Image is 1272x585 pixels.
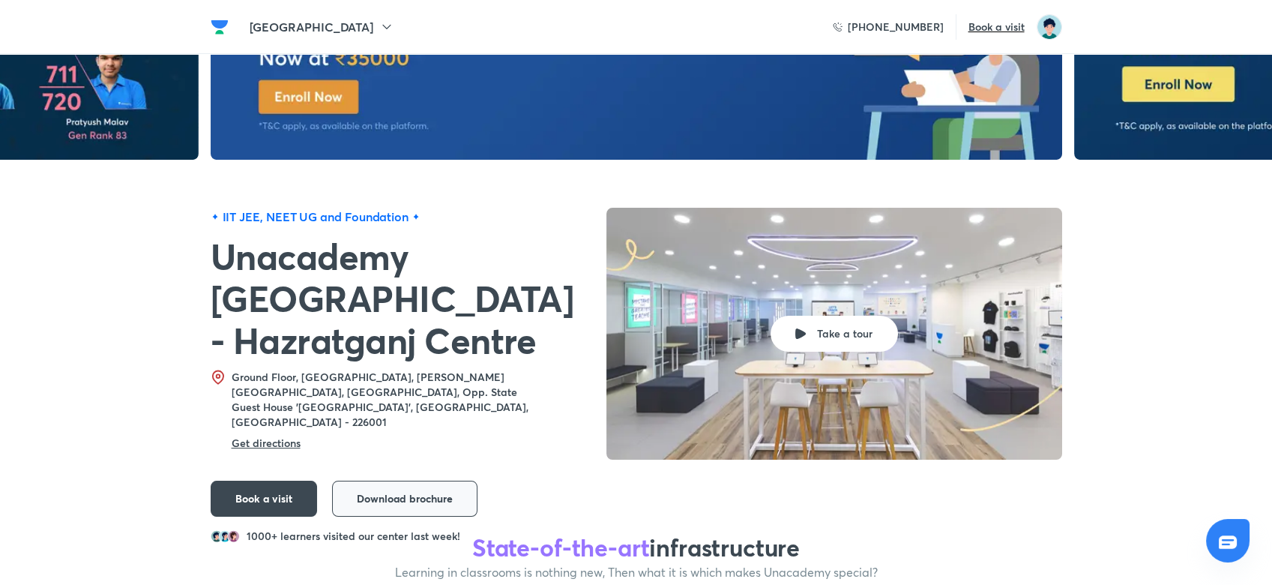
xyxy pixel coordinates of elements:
h6: [PHONE_NUMBER] [848,19,944,34]
img: blue-star [412,212,421,221]
a: Company Logo [211,18,235,36]
h5: IIT JEE, NEET UG and Foundation [223,208,409,226]
img: Company Logo [211,18,229,36]
span: Download brochure [357,491,453,506]
h1: Unacademy [GEOGRAPHIC_DATA] - Hazratganj Centre [211,235,594,361]
h6: Ground Floor, [GEOGRAPHIC_DATA], [PERSON_NAME][GEOGRAPHIC_DATA], [GEOGRAPHIC_DATA], Opp. State Gu... [232,370,548,430]
a: [PHONE_NUMBER] [833,19,944,34]
h5: [GEOGRAPHIC_DATA] [250,18,374,36]
img: Priyanka Ramchandani [1037,14,1062,40]
h6: Book a visit [968,19,1025,34]
span: Take a tour [817,326,872,341]
span: infrastructure [649,531,800,563]
button: Book a visit [211,481,317,517]
a: Get directions [232,438,301,449]
p: 1000+ learners visited our center last week! [247,529,460,544]
img: thumbnail [606,208,1062,460]
img: blue-star [211,212,220,221]
button: Download brochure [332,481,477,517]
span: Book a visit [235,491,292,506]
button: Take a tour [771,316,898,352]
h6: Get directions [232,436,301,450]
img: location-mark [211,370,226,385]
